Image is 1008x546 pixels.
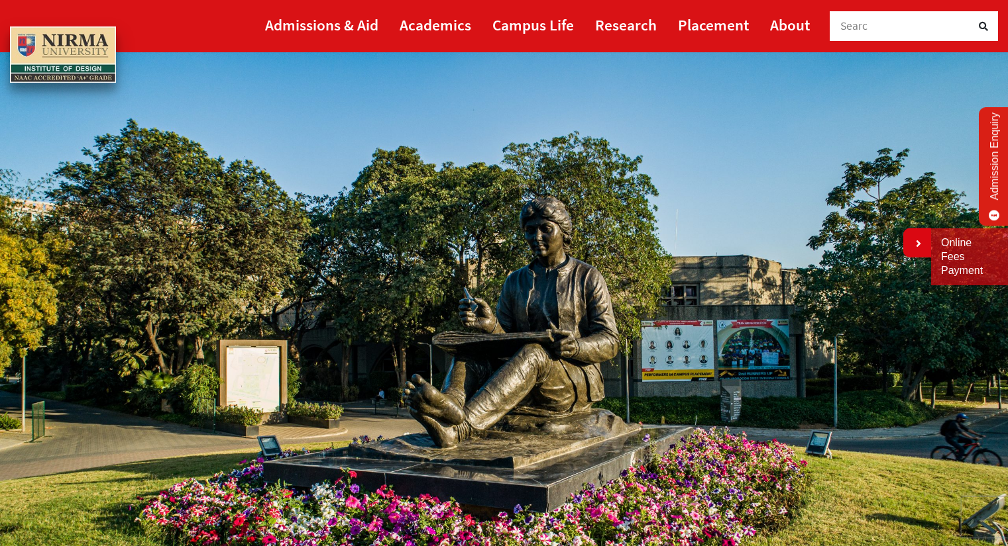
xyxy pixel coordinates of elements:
[595,10,657,40] a: Research
[840,19,868,33] span: Searc
[10,26,116,83] img: main_logo
[492,10,574,40] a: Campus Life
[265,10,378,40] a: Admissions & Aid
[678,10,749,40] a: Placement
[770,10,810,40] a: About
[941,236,998,277] a: Online Fees Payment
[400,10,471,40] a: Academics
